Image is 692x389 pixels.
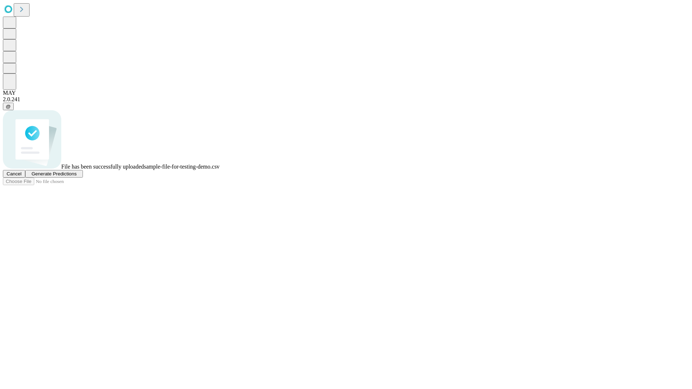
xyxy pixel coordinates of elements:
span: Generate Predictions [31,171,76,176]
span: Cancel [6,171,22,176]
span: @ [6,104,11,109]
button: Generate Predictions [25,170,83,178]
button: @ [3,103,14,110]
span: File has been successfully uploaded [61,164,144,170]
div: 2.0.241 [3,96,689,103]
div: MAY [3,90,689,96]
button: Cancel [3,170,25,178]
span: sample-file-for-testing-demo.csv [144,164,219,170]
